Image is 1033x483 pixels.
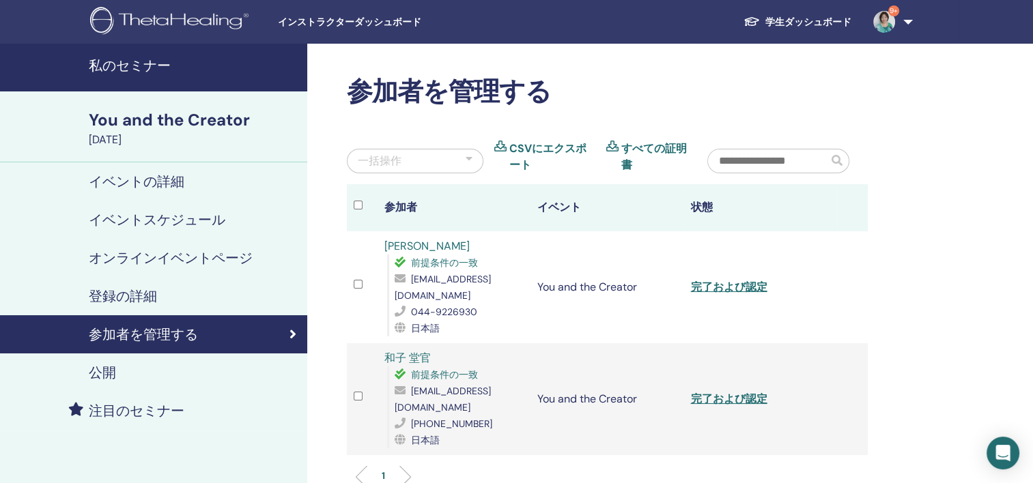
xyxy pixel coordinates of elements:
a: [PERSON_NAME] [384,239,470,253]
h4: イベントの詳細 [89,173,184,190]
h4: 公開 [89,364,116,381]
span: 前提条件の一致 [411,257,478,269]
p: 1 [382,469,385,483]
img: logo.png [90,7,253,38]
span: 9+ [888,5,899,16]
a: You and the Creator[DATE] [81,108,307,148]
img: graduation-cap-white.svg [744,16,760,27]
span: [PHONE_NUMBER] [411,418,492,430]
th: 参加者 [378,184,530,231]
h4: 参加者を管理する [89,326,198,342]
a: 学生ダッシュボード [733,10,862,35]
h2: 参加者を管理する [347,76,868,108]
th: イベント [530,184,683,231]
span: インストラクターダッシュボード [278,15,483,29]
span: 日本語 [411,322,440,334]
td: You and the Creator [530,231,683,343]
span: [EMAIL_ADDRESS][DOMAIN_NAME] [395,385,491,413]
td: You and the Creator [530,343,683,455]
h4: 登録の詳細 [89,288,157,304]
div: 一括操作 [358,153,401,169]
a: 完了および認定 [690,392,767,406]
div: [DATE] [89,132,299,148]
h4: オンラインイベントページ [89,250,253,266]
th: 状態 [683,184,836,231]
a: 和子 堂官 [384,351,431,365]
div: You and the Creator [89,108,299,132]
h4: 私のセミナー [89,57,299,74]
div: Open Intercom Messenger [987,437,1019,469]
h4: イベントスケジュール [89,211,225,228]
span: 前提条件の一致 [411,368,478,381]
a: すべての証明書 [621,141,688,173]
span: [EMAIL_ADDRESS][DOMAIN_NAME] [395,273,491,302]
span: 044-9226930 [411,306,477,318]
a: 完了および認定 [690,280,767,294]
img: default.jpg [873,11,895,33]
h4: 注目のセミナー [89,402,184,419]
span: 日本語 [411,434,440,446]
a: CSVにエクスポート [509,141,595,173]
